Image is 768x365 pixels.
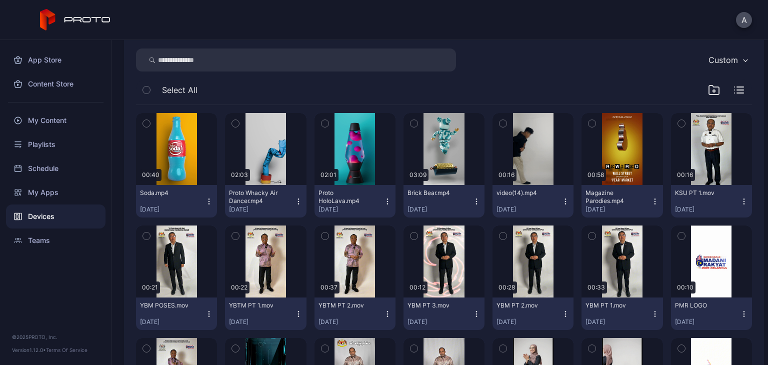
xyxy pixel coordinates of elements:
button: YBM PT 2.mov[DATE] [492,297,573,330]
span: Select All [162,84,197,96]
div: [DATE] [318,205,383,213]
div: [DATE] [496,205,561,213]
div: [DATE] [229,205,294,213]
div: [DATE] [585,205,650,213]
a: Devices [6,204,105,228]
div: Custom [708,55,738,65]
div: YBTM PT 1.mov [229,301,284,309]
div: [DATE] [675,318,740,326]
div: [DATE] [229,318,294,326]
button: YBM PT 1.mov[DATE] [581,297,662,330]
div: [DATE] [675,205,740,213]
button: Proto Whacky Air Dancer.mp4[DATE] [225,185,306,217]
a: App Store [6,48,105,72]
button: video(14).mp4[DATE] [492,185,573,217]
div: YBM POSES.mov [140,301,195,309]
a: Content Store [6,72,105,96]
button: KSU PT 1.mov[DATE] [671,185,752,217]
button: YBTM PT 2.mov[DATE] [314,297,395,330]
button: Custom [703,48,752,71]
button: A [736,12,752,28]
button: YBM PT 3.mov[DATE] [403,297,484,330]
div: [DATE] [496,318,561,326]
div: Proto Whacky Air Dancer.mp4 [229,189,284,205]
div: [DATE] [140,318,205,326]
div: video(14).mp4 [496,189,551,197]
button: YBTM PT 1.mov[DATE] [225,297,306,330]
div: Proto HoloLava.mp4 [318,189,373,205]
div: © 2025 PROTO, Inc. [12,333,99,341]
div: KSU PT 1.mov [675,189,730,197]
a: My Apps [6,180,105,204]
button: Brick Bear.mp4[DATE] [403,185,484,217]
button: YBM POSES.mov[DATE] [136,297,217,330]
a: Terms Of Service [46,347,87,353]
div: Brick Bear.mp4 [407,189,462,197]
a: Playlists [6,132,105,156]
button: Soda.mp4[DATE] [136,185,217,217]
button: PMR LOGO[DATE] [671,297,752,330]
a: Schedule [6,156,105,180]
span: Version 1.12.0 • [12,347,46,353]
div: YBM PT 2.mov [496,301,551,309]
div: YBTM PT 2.mov [318,301,373,309]
div: [DATE] [140,205,205,213]
div: [DATE] [407,205,472,213]
div: [DATE] [585,318,650,326]
div: YBM PT 3.mov [407,301,462,309]
button: Magazine Parodies.mp4[DATE] [581,185,662,217]
div: Soda.mp4 [140,189,195,197]
a: Teams [6,228,105,252]
button: Proto HoloLava.mp4[DATE] [314,185,395,217]
a: My Content [6,108,105,132]
div: YBM PT 1.mov [585,301,640,309]
div: [DATE] [318,318,383,326]
div: [DATE] [407,318,472,326]
div: Magazine Parodies.mp4 [585,189,640,205]
div: PMR LOGO [675,301,730,309]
